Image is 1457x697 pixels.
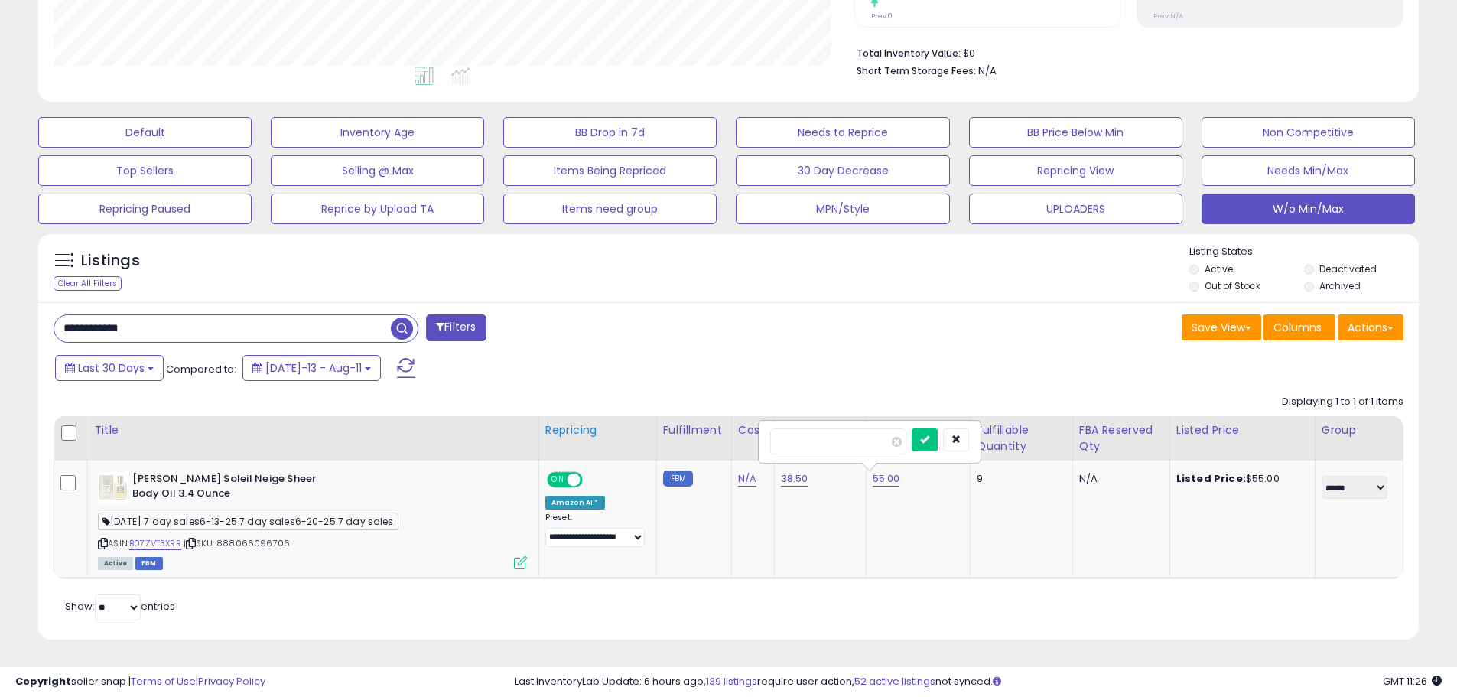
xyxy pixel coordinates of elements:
[873,471,900,487] a: 55.00
[65,599,175,614] span: Show: entries
[1282,395,1403,409] div: Displaying 1 to 1 of 1 items
[1322,422,1397,438] div: Group
[736,117,949,148] button: Needs to Reprice
[781,471,808,487] a: 38.50
[545,496,605,510] div: Amazon AI *
[98,513,398,530] span: [DATE] 7 day sales6-13-25 7 day sales6-20-25 7 day sales
[1338,314,1403,340] button: Actions
[55,355,164,381] button: Last 30 Days
[1383,674,1442,689] span: 2025-09-11 11:26 GMT
[1176,471,1246,486] b: Listed Price:
[738,471,756,487] a: N/A
[1176,472,1303,486] div: $55.00
[854,674,935,689] a: 52 active listings
[38,194,252,224] button: Repricing Paused
[98,472,128,503] img: 41oYMYi2EYL._SL40_.jpg
[736,194,949,224] button: MPN/Style
[977,472,1061,486] div: 9
[78,360,145,376] span: Last 30 Days
[736,155,949,186] button: 30 Day Decrease
[1153,11,1183,21] small: Prev: N/A
[857,47,961,60] b: Total Inventory Value:
[15,674,71,689] strong: Copyright
[977,422,1066,454] div: Fulfillable Quantity
[54,276,122,291] div: Clear All Filters
[1319,279,1361,292] label: Archived
[271,155,484,186] button: Selling @ Max
[663,471,693,487] small: FBM
[271,117,484,148] button: Inventory Age
[198,674,265,689] a: Privacy Policy
[548,474,568,487] span: ON
[242,355,381,381] button: [DATE]-13 - Aug-11
[1315,416,1403,461] th: CSV column name: cust_attr_3_Group
[132,472,318,504] b: [PERSON_NAME] Soleil Neige Sheer Body Oil 3.4 Ounce
[1176,422,1309,438] div: Listed Price
[129,537,181,550] a: B07ZVT3XRR
[1189,245,1419,259] p: Listing States:
[1202,155,1415,186] button: Needs Min/Max
[131,674,196,689] a: Terms of Use
[1263,314,1335,340] button: Columns
[15,675,265,689] div: seller snap | |
[503,117,717,148] button: BB Drop in 7d
[969,155,1182,186] button: Repricing View
[663,422,725,438] div: Fulfillment
[135,557,163,570] span: FBM
[978,64,997,78] span: N/A
[1205,262,1233,275] label: Active
[166,362,236,376] span: Compared to:
[1273,320,1322,335] span: Columns
[81,250,140,272] h5: Listings
[1079,472,1158,486] div: N/A
[503,155,717,186] button: Items Being Repriced
[265,360,362,376] span: [DATE]-13 - Aug-11
[738,422,768,438] div: Cost
[1205,279,1260,292] label: Out of Stock
[1202,117,1415,148] button: Non Competitive
[1079,422,1163,454] div: FBA Reserved Qty
[1182,314,1261,340] button: Save View
[706,674,757,689] a: 139 listings
[545,513,645,547] div: Preset:
[184,537,290,549] span: | SKU: 888066096706
[94,422,532,438] div: Title
[98,557,133,570] span: All listings currently available for purchase on Amazon
[857,43,1392,61] li: $0
[38,155,252,186] button: Top Sellers
[515,675,1442,689] div: Last InventoryLab Update: 6 hours ago, require user action, not synced.
[871,11,893,21] small: Prev: 0
[503,194,717,224] button: Items need group
[581,474,605,487] span: OFF
[426,314,486,341] button: Filters
[1202,194,1415,224] button: W/o Min/Max
[38,117,252,148] button: Default
[969,194,1182,224] button: UPLOADERS
[271,194,484,224] button: Reprice by Upload TA
[545,422,650,438] div: Repricing
[98,472,527,568] div: ASIN:
[969,117,1182,148] button: BB Price Below Min
[1319,262,1377,275] label: Deactivated
[857,64,976,77] b: Short Term Storage Fees:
